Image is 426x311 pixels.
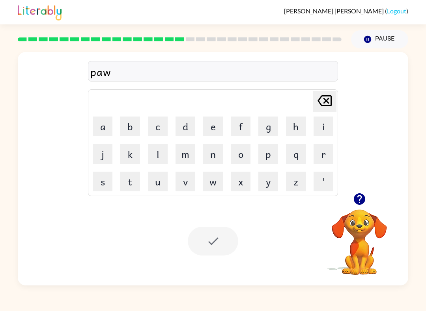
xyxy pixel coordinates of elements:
button: l [148,144,168,164]
button: w [203,172,223,191]
button: r [314,144,333,164]
button: v [176,172,195,191]
button: d [176,117,195,136]
button: Pause [351,30,408,48]
button: z [286,172,306,191]
button: o [231,144,250,164]
button: i [314,117,333,136]
button: b [120,117,140,136]
button: n [203,144,223,164]
button: m [176,144,195,164]
button: f [231,117,250,136]
button: e [203,117,223,136]
video: Your browser must support playing .mp4 files to use Literably. Please try using another browser. [320,197,399,276]
button: t [120,172,140,191]
button: c [148,117,168,136]
button: h [286,117,306,136]
button: ' [314,172,333,191]
button: g [258,117,278,136]
button: q [286,144,306,164]
button: a [93,117,112,136]
button: k [120,144,140,164]
img: Literably [18,3,62,20]
div: ( ) [284,7,408,15]
span: [PERSON_NAME] [PERSON_NAME] [284,7,385,15]
button: j [93,144,112,164]
button: x [231,172,250,191]
button: s [93,172,112,191]
button: y [258,172,278,191]
a: Logout [387,7,406,15]
div: paw [90,63,336,80]
button: p [258,144,278,164]
button: u [148,172,168,191]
